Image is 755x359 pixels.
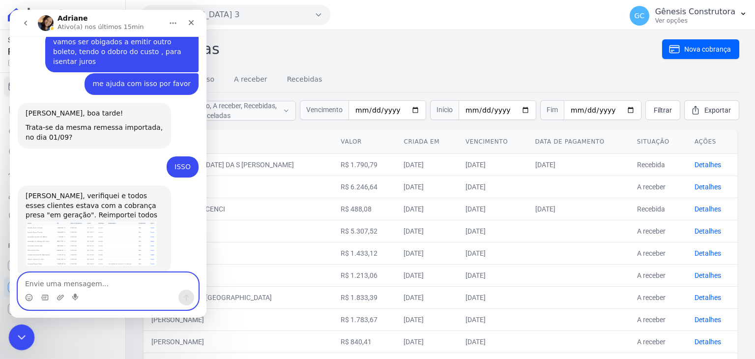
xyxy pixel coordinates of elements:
[83,69,181,79] div: me ajuda com isso por favor
[629,308,687,330] td: A receber
[8,176,161,263] div: [PERSON_NAME], verifiquei e todos esses clientes estava com a cobrança presa "em geração". Reimpo...
[8,263,188,280] textarea: Envie uma mensagem...
[527,198,629,220] td: [DATE]
[333,153,396,176] td: R$ 1.790,79
[4,77,121,96] a: Cobranças
[695,316,721,324] a: Detalhes
[62,284,70,292] button: Start recording
[142,5,330,25] button: [GEOGRAPHIC_DATA] 3
[47,284,55,292] button: Upload do anexo
[634,12,644,19] span: GC
[4,142,121,161] a: Pagamentos
[4,163,121,183] a: Troca de Arquivos
[16,113,153,132] div: Trata-se da mesma remessa importada, no dia 01/09?
[396,220,457,242] td: [DATE]
[655,17,735,25] p: Ver opções
[333,130,396,154] th: Valor
[629,130,687,154] th: Situação
[629,330,687,353] td: A receber
[165,152,181,162] div: ISSO
[662,39,739,59] a: Nova cobrança
[8,59,106,67] span: [DATE] 15:16
[8,22,189,63] div: Gênesis diz…
[48,12,134,22] p: Ativo(a) nos últimos 15min
[695,205,721,213] a: Detalhes
[9,325,35,351] iframe: Intercom live chat
[695,294,721,301] a: Detalhes
[173,4,190,22] div: Fechar
[16,99,153,109] div: [PERSON_NAME], boa tarde!
[458,220,527,242] td: [DATE]
[8,93,189,147] div: Adriane diz…
[458,242,527,264] td: [DATE]
[43,28,181,57] div: vamos ser obigados a emitir outro boleto, tendo o dobro do custo , para isentar juros
[232,67,269,93] a: A receber
[8,77,117,319] nav: Sidebar
[458,264,527,286] td: [DATE]
[285,67,324,93] a: Recebidas
[396,308,457,330] td: [DATE]
[396,264,457,286] td: [DATE]
[695,338,721,346] a: Detalhes
[458,286,527,308] td: [DATE]
[622,2,755,30] button: GC Gênesis Construtora Ver opções
[4,256,121,275] a: Recebíveis
[31,284,39,292] button: Selecionador de GIF
[333,330,396,353] td: R$ 840,41
[396,286,457,308] td: [DATE]
[10,10,206,318] iframe: Intercom live chat
[144,153,333,176] td: [PERSON_NAME][DATE] DA S [PERSON_NAME]
[144,220,333,242] td: [PERSON_NAME]
[4,207,121,226] a: Negativação
[300,100,348,120] span: Vencimento
[687,130,737,154] th: Ações
[629,242,687,264] td: A receber
[684,100,739,120] a: Exportar
[684,44,731,54] span: Nova cobrança
[458,176,527,198] td: [DATE]
[144,176,333,198] td: [PERSON_NAME]
[396,330,457,353] td: [DATE]
[629,153,687,176] td: Recebida
[458,198,527,220] td: [DATE]
[458,330,527,353] td: [DATE]
[8,35,106,45] span: Saldo atual
[144,286,333,308] td: [PERSON_NAME] [GEOGRAPHIC_DATA]
[8,45,106,59] span: R$ 0,00
[15,284,23,292] button: Selecionador de Emoji
[396,153,457,176] td: [DATE]
[144,308,333,330] td: [PERSON_NAME]
[396,176,457,198] td: [DATE]
[333,264,396,286] td: R$ 1.213,06
[8,176,189,264] div: Adriane diz…
[458,308,527,330] td: [DATE]
[527,153,629,176] td: [DATE]
[629,286,687,308] td: A receber
[458,153,527,176] td: [DATE]
[157,147,189,168] div: ISSO
[333,220,396,242] td: R$ 5.307,52
[35,22,189,62] div: vamos ser obigados a emitir outro boleto, tendo o dobro do custo , para isentar juros
[629,220,687,242] td: A receber
[144,330,333,353] td: [PERSON_NAME]
[540,100,564,120] span: Fim
[629,198,687,220] td: Recebida
[629,264,687,286] td: A receber
[8,63,189,93] div: Gênesis diz…
[654,105,672,115] span: Filtrar
[458,130,527,154] th: Vencimento
[142,38,662,60] h2: Cobranças
[16,181,153,210] div: [PERSON_NAME], verifiquei e todos esses clientes estava com a cobrança presa "em geração". Reimpo...
[154,4,173,23] button: Início
[704,105,731,115] span: Exportar
[333,242,396,264] td: R$ 1.433,12
[333,198,396,220] td: R$ 488,08
[527,130,629,154] th: Data de pagamento
[144,264,333,286] td: [PERSON_NAME]
[695,271,721,279] a: Detalhes
[8,93,161,139] div: [PERSON_NAME], boa tarde!Trata-se da mesma remessa importada, no dia 01/09?
[695,249,721,257] a: Detalhes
